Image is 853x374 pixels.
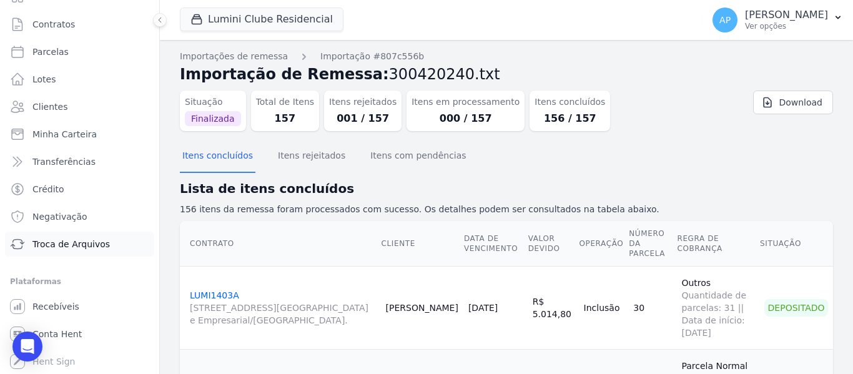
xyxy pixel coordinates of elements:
th: Cliente [381,221,463,267]
a: Troca de Arquivos [5,232,154,257]
td: Outros [676,266,759,349]
a: Clientes [5,94,154,119]
div: Depositado [764,299,828,317]
span: Clientes [32,101,67,113]
dt: Total de Itens [256,96,315,109]
dt: Situação [185,96,241,109]
td: Inclusão [579,266,629,349]
th: Contrato [180,221,381,267]
h2: Importação de Remessa: [180,63,833,86]
p: Ver opções [745,21,828,31]
th: Data de Vencimento [463,221,528,267]
dd: 001 / 157 [329,111,397,126]
a: Transferências [5,149,154,174]
a: Importações de remessa [180,50,288,63]
td: R$ 5.014,80 [528,266,579,349]
span: Crédito [32,183,64,195]
span: Troca de Arquivos [32,238,110,250]
span: AP [719,16,731,24]
nav: Breadcrumb [180,50,833,63]
p: [PERSON_NAME] [745,9,828,21]
button: Lumini Clube Residencial [180,7,343,31]
p: 156 itens da remessa foram processados com sucesso. Os detalhes podem ser consultados na tabela a... [180,203,833,216]
dd: 156 / 157 [535,111,605,126]
a: Negativação [5,204,154,229]
th: Operação [579,221,629,267]
span: 300420240.txt [389,66,500,83]
span: Recebíveis [32,300,79,313]
a: Recebíveis [5,294,154,319]
button: Itens com pendências [368,140,468,173]
div: Plataformas [10,274,149,289]
span: Negativação [32,210,87,223]
button: AP [PERSON_NAME] Ver opções [703,2,853,37]
th: Número da Parcela [628,221,676,267]
a: Crédito [5,177,154,202]
dt: Itens rejeitados [329,96,397,109]
button: Itens concluídos [180,140,255,173]
div: Open Intercom Messenger [12,332,42,362]
span: Conta Hent [32,328,82,340]
dd: 157 [256,111,315,126]
td: [PERSON_NAME] [381,266,463,349]
span: Contratos [32,18,75,31]
a: Importação #807c556b [320,50,424,63]
span: Lotes [32,73,56,86]
span: Transferências [32,155,96,168]
th: Regra de Cobrança [676,221,759,267]
span: Quantidade de parcelas: 31 || Data de início: [DATE] [681,289,754,339]
dt: Itens concluídos [535,96,605,109]
span: Finalizada [185,111,241,126]
a: Download [753,91,833,114]
span: Parcelas [32,46,69,58]
h2: Lista de itens concluídos [180,179,833,198]
span: [STREET_ADDRESS][GEOGRAPHIC_DATA] e Empresarial/[GEOGRAPHIC_DATA]. [190,302,376,327]
a: Lotes [5,67,154,92]
a: Contratos [5,12,154,37]
th: Situação [759,221,833,267]
a: Minha Carteira [5,122,154,147]
a: Conta Hent [5,322,154,347]
td: [DATE] [463,266,528,349]
a: Parcelas [5,39,154,64]
th: Valor devido [528,221,579,267]
td: 30 [628,266,676,349]
span: Minha Carteira [32,128,97,140]
a: LUMI1403A[STREET_ADDRESS][GEOGRAPHIC_DATA] e Empresarial/[GEOGRAPHIC_DATA]. [190,290,376,327]
dd: 000 / 157 [412,111,520,126]
dt: Itens em processamento [412,96,520,109]
button: Itens rejeitados [275,140,348,173]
